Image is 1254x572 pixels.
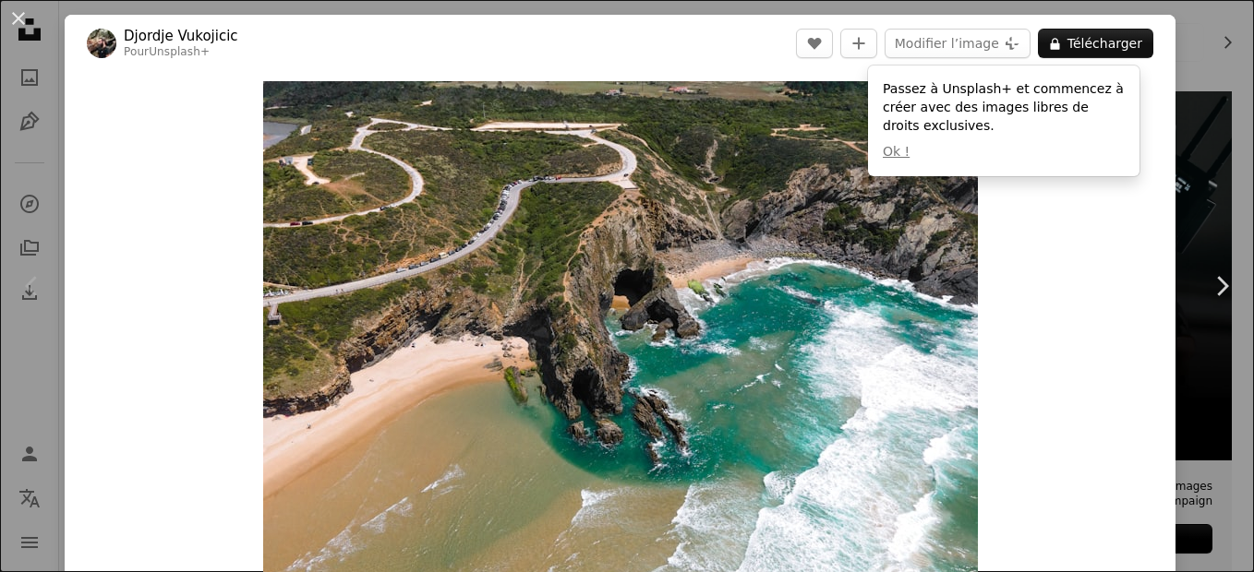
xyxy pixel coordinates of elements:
button: Télécharger [1038,29,1153,58]
div: Passez à Unsplash+ et commencez à créer avec des images libres de droits exclusives. [868,66,1139,176]
a: Suivant [1189,197,1254,375]
a: Unsplash+ [149,45,210,58]
button: J’aime [796,29,833,58]
img: Accéder au profil de Djordje Vukojicic [87,29,116,58]
button: Modifier l’image [885,29,1031,58]
a: Djordje Vukojicic [124,27,238,45]
div: Pour [124,45,238,60]
button: Ajouter à la collection [840,29,877,58]
button: Ok ! [883,143,910,161]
